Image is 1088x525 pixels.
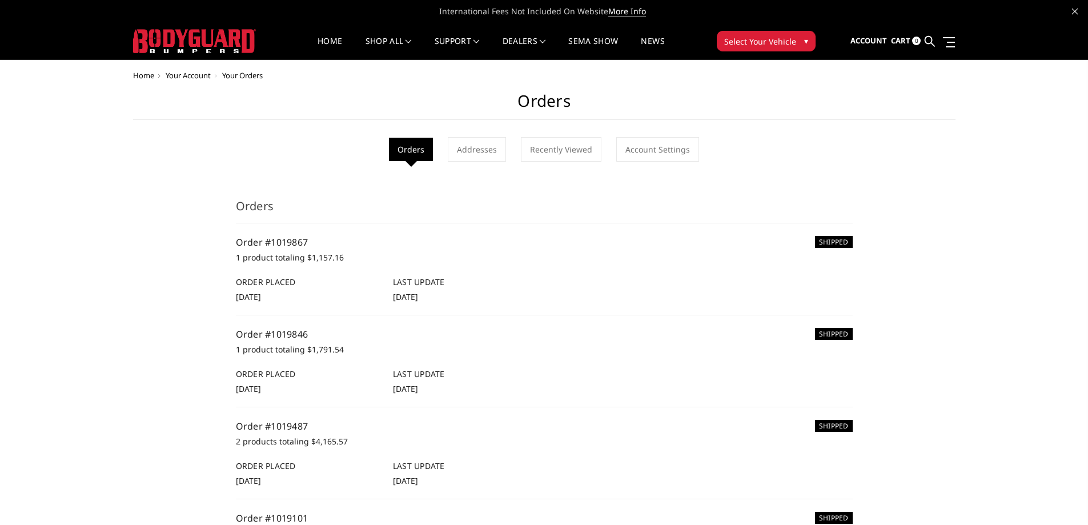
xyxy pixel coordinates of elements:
[435,37,480,59] a: Support
[236,251,853,264] p: 1 product totaling $1,157.16
[133,29,256,53] img: BODYGUARD BUMPERS
[166,70,211,81] a: Your Account
[912,37,921,45] span: 0
[815,420,853,432] h6: SHIPPED
[133,91,955,120] h1: Orders
[236,328,308,340] a: Order #1019846
[393,460,538,472] h6: Last Update
[717,31,816,51] button: Select Your Vehicle
[389,138,433,161] li: Orders
[236,368,381,380] h6: Order Placed
[724,35,796,47] span: Select Your Vehicle
[616,137,699,162] a: Account Settings
[236,291,261,302] span: [DATE]
[133,70,154,81] a: Home
[815,328,853,340] h6: SHIPPED
[393,291,418,302] span: [DATE]
[318,37,342,59] a: Home
[236,460,381,472] h6: Order Placed
[568,37,618,59] a: SEMA Show
[236,198,853,223] h3: Orders
[503,37,546,59] a: Dealers
[366,37,412,59] a: shop all
[236,420,308,432] a: Order #1019487
[608,6,646,17] a: More Info
[393,368,538,380] h6: Last Update
[236,343,853,356] p: 1 product totaling $1,791.54
[815,512,853,524] h6: SHIPPED
[236,512,308,524] a: Order #1019101
[393,276,538,288] h6: Last Update
[236,236,308,249] a: Order #1019867
[815,236,853,248] h6: SHIPPED
[850,26,887,57] a: Account
[236,475,261,486] span: [DATE]
[521,137,601,162] a: Recently Viewed
[393,383,418,394] span: [DATE]
[236,383,261,394] span: [DATE]
[641,37,664,59] a: News
[236,276,381,288] h6: Order Placed
[850,35,887,46] span: Account
[891,26,921,57] a: Cart 0
[236,435,853,448] p: 2 products totaling $4,165.57
[222,70,263,81] span: Your Orders
[448,137,506,162] a: Addresses
[393,475,418,486] span: [DATE]
[804,35,808,47] span: ▾
[891,35,910,46] span: Cart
